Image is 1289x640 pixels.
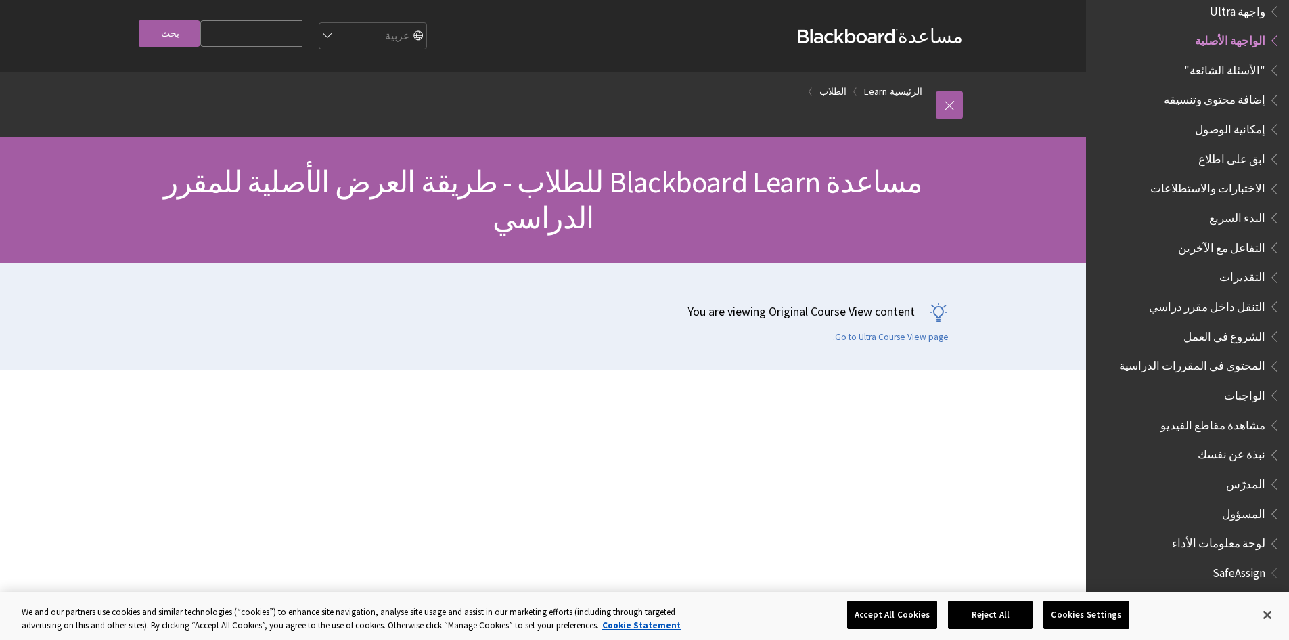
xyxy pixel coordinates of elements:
span: البدء السريع [1209,207,1265,225]
span: "الأسئلة الشائعة" [1184,59,1265,77]
span: مساعدة Blackboard Learn للطلاب - طريقة العرض الأصلية للمقرر الدراسي [164,163,923,236]
a: Go to Ultra Course View page. [833,331,949,343]
p: You are viewing Original Course View content [110,303,949,320]
div: We and our partners use cookies and similar technologies (“cookies”) to enhance site navigation, ... [22,605,709,632]
select: Site Language Selector [318,23,426,50]
span: ابق على اطلاع [1198,148,1265,166]
span: الشروع في العمل [1183,325,1265,343]
a: الرئيسية [890,83,922,100]
span: الطالب [1231,591,1265,610]
span: الواجهة الأصلية [1195,29,1265,47]
span: الواجبات [1224,384,1265,402]
span: التفاعل مع الآخرين [1178,236,1265,255]
span: المسؤول [1222,503,1265,521]
span: مشاهدة مقاطع الفيديو [1160,414,1265,432]
span: إمكانية الوصول [1195,118,1265,136]
button: Close [1252,600,1282,630]
a: More information about your privacy, opens in a new tab [602,620,681,631]
span: لوحة معلومات الأداء [1172,532,1265,551]
span: التنقل داخل مقرر دراسي [1149,295,1265,314]
input: بحث [139,20,200,47]
span: نبذة عن نفسك [1198,444,1265,462]
span: التقديرات [1219,266,1265,284]
span: الاختبارات والاستطلاعات [1150,177,1265,196]
button: Cookies Settings [1043,601,1129,629]
a: Learn [864,83,887,100]
span: المدرّس [1226,473,1265,491]
span: SafeAssign [1213,561,1265,580]
strong: Blackboard [798,29,898,43]
span: المحتوى في المقررات الدراسية [1119,355,1265,373]
a: مساعدةBlackboard [798,24,963,48]
a: الطلاب [819,83,846,100]
span: إضافة محتوى وتنسيقه [1164,89,1265,107]
button: Reject All [948,601,1033,629]
button: Accept All Cookies [847,601,937,629]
